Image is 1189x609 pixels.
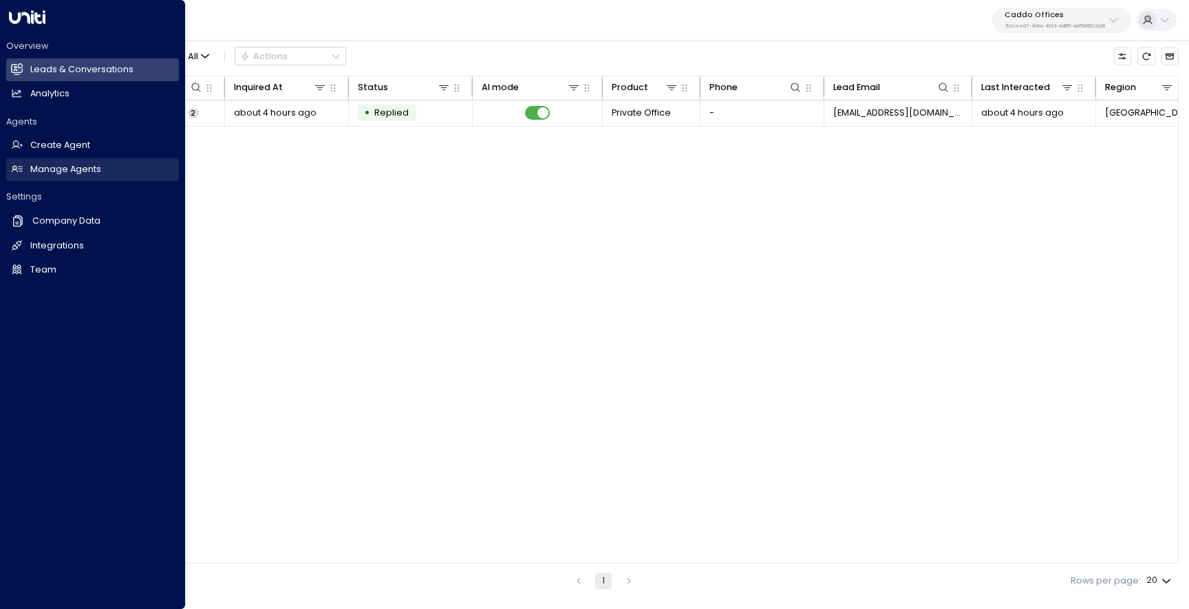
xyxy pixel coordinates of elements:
div: Last Interacted [981,80,1050,95]
a: Manage Agents [6,158,179,181]
span: Refresh [1137,47,1155,65]
button: Caddo Offices7b1ceed7-40fa-4014-bd85-aaf588512a38 [992,8,1131,33]
div: Lead Email [833,80,951,95]
button: Archived Leads [1161,47,1179,65]
div: 20 [1146,571,1174,590]
div: AI mode [482,80,519,95]
p: 7b1ceed7-40fa-4014-bd85-aaf588512a38 [1005,23,1105,29]
h2: Settings [6,191,179,203]
td: - [700,100,824,126]
div: Actions [240,51,288,62]
a: Create Agent [6,134,179,157]
a: Team [6,259,179,281]
div: Inquired At [234,80,283,95]
div: Region [1105,80,1136,95]
div: Product [612,80,648,95]
div: Status [358,80,451,95]
div: • [364,103,370,124]
span: rayan.habbab@gmail.com [833,107,963,119]
a: Analytics [6,83,179,105]
div: Last Interacted [981,80,1075,95]
h2: Integrations [30,239,84,253]
label: Rows per page: [1071,575,1141,588]
h2: Agents [6,116,179,128]
nav: pagination navigation [570,573,639,589]
button: page 1 [595,573,612,589]
h2: Create Agent [30,139,90,152]
div: AI mode [482,80,581,95]
span: Flower Mound [1105,107,1187,119]
h2: Company Data [32,215,100,228]
h2: Overview [6,40,179,52]
span: 2 [188,108,199,118]
h2: Manage Agents [30,163,101,176]
h2: Team [30,264,56,277]
h2: Leads & Conversations [30,63,133,76]
a: Leads & Conversations [6,58,179,81]
a: Company Data [6,209,179,233]
span: All [188,52,198,61]
span: about 4 hours ago [234,107,317,119]
span: Private Office [612,107,671,119]
button: Customize [1114,47,1131,65]
div: Inquired At [234,80,328,95]
div: Lead Email [833,80,880,95]
div: Region [1105,80,1175,95]
div: Button group with a nested menu [235,47,346,65]
div: Status [358,80,388,95]
div: Product [612,80,679,95]
div: Phone [709,80,803,95]
div: Phone [709,80,738,95]
h2: Analytics [30,87,69,100]
p: Caddo Offices [1005,11,1105,19]
a: Integrations [6,235,179,257]
span: Replied [374,107,409,118]
span: about 4 hours ago [981,107,1064,119]
button: Actions [235,47,346,65]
